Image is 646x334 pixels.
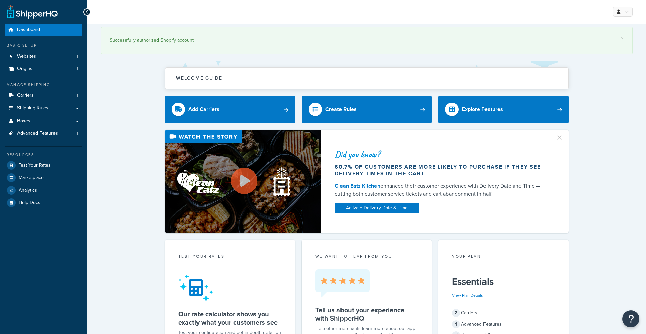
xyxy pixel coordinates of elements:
span: Boxes [17,118,30,124]
a: Shipping Rules [5,102,82,114]
span: Advanced Features [17,131,58,136]
div: Create Rules [325,105,357,114]
a: Marketplace [5,172,82,184]
div: Manage Shipping [5,82,82,88]
button: Welcome Guide [165,68,568,89]
li: Advanced Features [5,127,82,140]
div: Basic Setup [5,43,82,48]
div: Your Plan [452,253,555,261]
a: Clean Eatz Kitchen [335,182,380,190]
a: Explore Features [438,96,569,123]
a: Dashboard [5,24,82,36]
p: we want to hear from you [315,253,419,259]
a: Create Rules [302,96,432,123]
div: Explore Features [462,105,503,114]
h5: Essentials [452,276,555,287]
li: Websites [5,50,82,63]
span: 1 [452,320,460,328]
div: Did you know? [335,149,547,159]
a: Activate Delivery Date & Time [335,203,419,213]
a: Add Carriers [165,96,295,123]
span: 1 [77,131,78,136]
a: View Plan Details [452,292,483,298]
span: Analytics [19,188,37,193]
a: × [621,36,624,41]
a: Analytics [5,184,82,196]
span: 2 [452,309,460,317]
span: Carriers [17,93,34,98]
span: Dashboard [17,27,40,33]
span: Test Your Rates [19,163,51,168]
a: Origins1 [5,63,82,75]
h5: Our rate calculator shows you exactly what your customers see [178,310,282,326]
div: enhanced their customer experience with Delivery Date and Time — cutting both customer service ti... [335,182,547,198]
div: Resources [5,152,82,158]
a: Test Your Rates [5,159,82,171]
span: 1 [77,54,78,59]
div: Test your rates [178,253,282,261]
div: Add Carriers [188,105,219,114]
img: Video thumbnail [165,130,321,233]
a: Boxes [5,115,82,127]
button: Open Resource Center [622,310,639,327]
div: Carriers [452,308,555,318]
span: 1 [77,93,78,98]
div: Successfully authorized Shopify account [110,36,624,45]
span: Help Docs [19,200,40,206]
span: Marketplace [19,175,44,181]
li: Carriers [5,89,82,102]
span: Origins [17,66,32,72]
a: Websites1 [5,50,82,63]
a: Advanced Features1 [5,127,82,140]
span: Shipping Rules [17,105,48,111]
a: Carriers1 [5,89,82,102]
span: Websites [17,54,36,59]
h2: Welcome Guide [176,76,222,81]
div: 60.7% of customers are more likely to purchase if they see delivery times in the cart [335,164,547,177]
li: Origins [5,63,82,75]
h5: Tell us about your experience with ShipperHQ [315,306,419,322]
div: Advanced Features [452,320,555,329]
a: Help Docs [5,197,82,209]
span: 1 [77,66,78,72]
